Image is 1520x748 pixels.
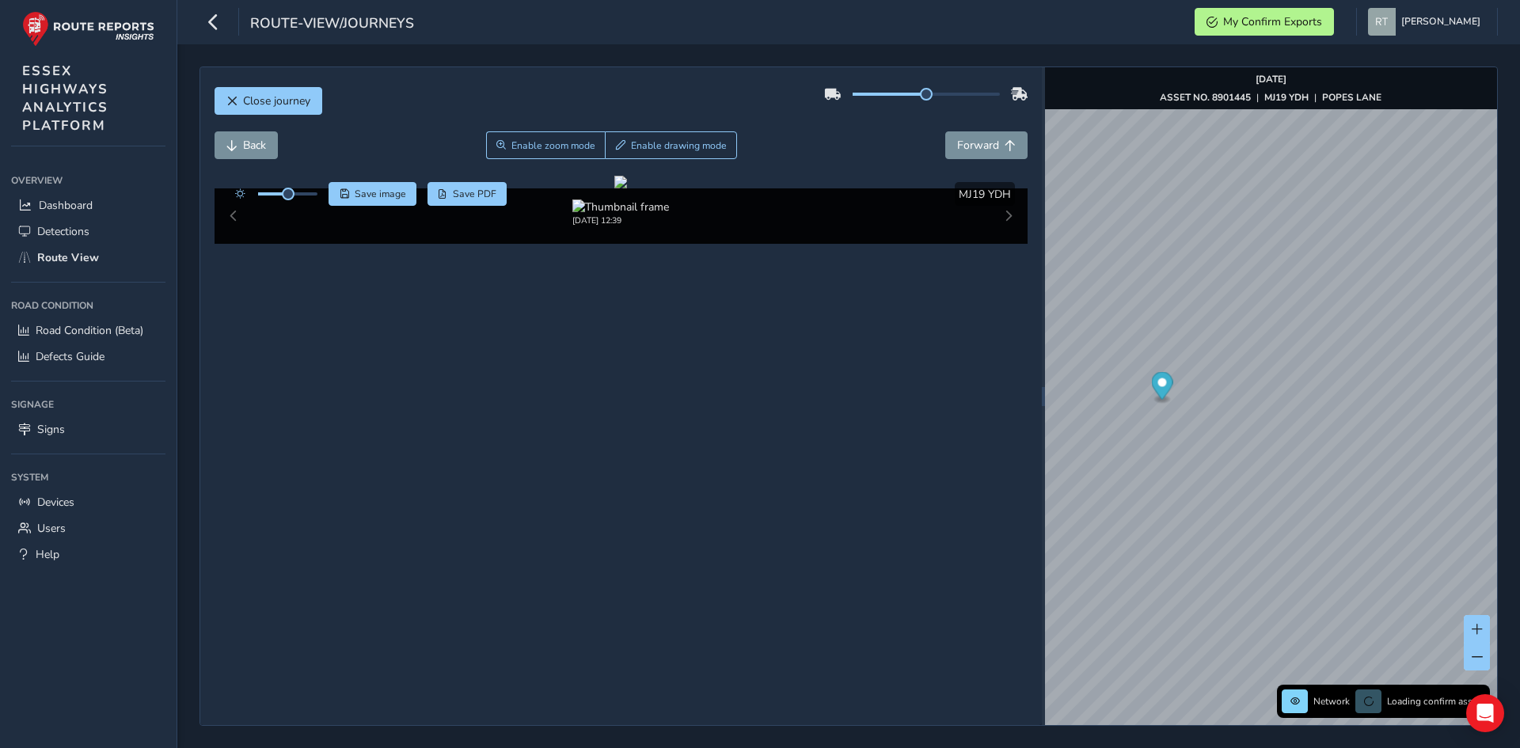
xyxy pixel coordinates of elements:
[1160,91,1381,104] div: | |
[329,182,416,206] button: Save
[243,138,266,153] span: Back
[11,192,165,218] a: Dashboard
[22,62,108,135] span: ESSEX HIGHWAYS ANALYTICS PLATFORM
[1256,73,1286,85] strong: [DATE]
[1195,8,1334,36] button: My Confirm Exports
[11,245,165,271] a: Route View
[1151,372,1172,404] div: Map marker
[37,224,89,239] span: Detections
[11,294,165,317] div: Road Condition
[945,131,1028,159] button: Forward
[1368,8,1486,36] button: [PERSON_NAME]
[1401,8,1480,36] span: [PERSON_NAME]
[1387,695,1485,708] span: Loading confirm assets
[11,393,165,416] div: Signage
[215,131,278,159] button: Back
[511,139,595,152] span: Enable zoom mode
[11,541,165,568] a: Help
[11,169,165,192] div: Overview
[11,416,165,442] a: Signs
[572,199,669,215] img: Thumbnail frame
[1264,91,1309,104] strong: MJ19 YDH
[11,489,165,515] a: Devices
[355,188,406,200] span: Save image
[37,422,65,437] span: Signs
[11,218,165,245] a: Detections
[250,13,414,36] span: route-view/journeys
[22,11,154,47] img: rr logo
[11,515,165,541] a: Users
[1223,14,1322,29] span: My Confirm Exports
[11,344,165,370] a: Defects Guide
[11,317,165,344] a: Road Condition (Beta)
[215,87,322,115] button: Close journey
[37,521,66,536] span: Users
[1466,694,1504,732] div: Open Intercom Messenger
[37,250,99,265] span: Route View
[486,131,606,159] button: Zoom
[243,93,310,108] span: Close journey
[39,198,93,213] span: Dashboard
[1160,91,1251,104] strong: ASSET NO. 8901445
[1368,8,1396,36] img: diamond-layout
[1322,91,1381,104] strong: POPES LANE
[11,465,165,489] div: System
[631,139,727,152] span: Enable drawing mode
[36,349,104,364] span: Defects Guide
[453,188,496,200] span: Save PDF
[36,547,59,562] span: Help
[605,131,737,159] button: Draw
[37,495,74,510] span: Devices
[957,138,999,153] span: Forward
[36,323,143,338] span: Road Condition (Beta)
[427,182,507,206] button: PDF
[1313,695,1350,708] span: Network
[959,187,1011,202] span: MJ19 YDH
[572,215,669,226] div: [DATE] 12:39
